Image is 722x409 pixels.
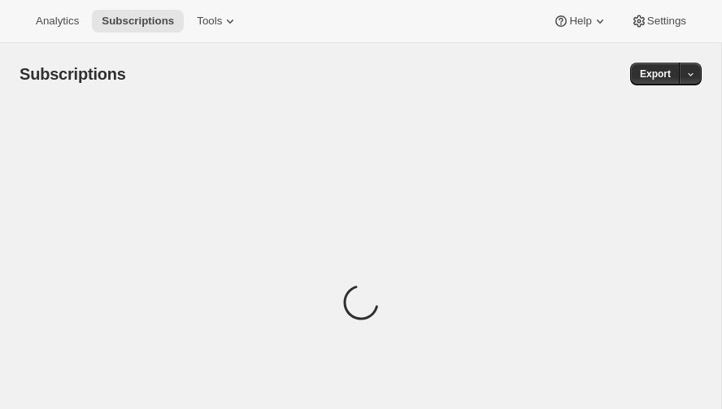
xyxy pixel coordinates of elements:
[92,10,184,33] button: Subscriptions
[647,15,686,28] span: Settings
[543,10,617,33] button: Help
[640,67,671,80] span: Export
[20,65,126,83] span: Subscriptions
[569,15,591,28] span: Help
[630,63,681,85] button: Export
[26,10,89,33] button: Analytics
[102,15,174,28] span: Subscriptions
[187,10,248,33] button: Tools
[36,15,79,28] span: Analytics
[621,10,696,33] button: Settings
[197,15,222,28] span: Tools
